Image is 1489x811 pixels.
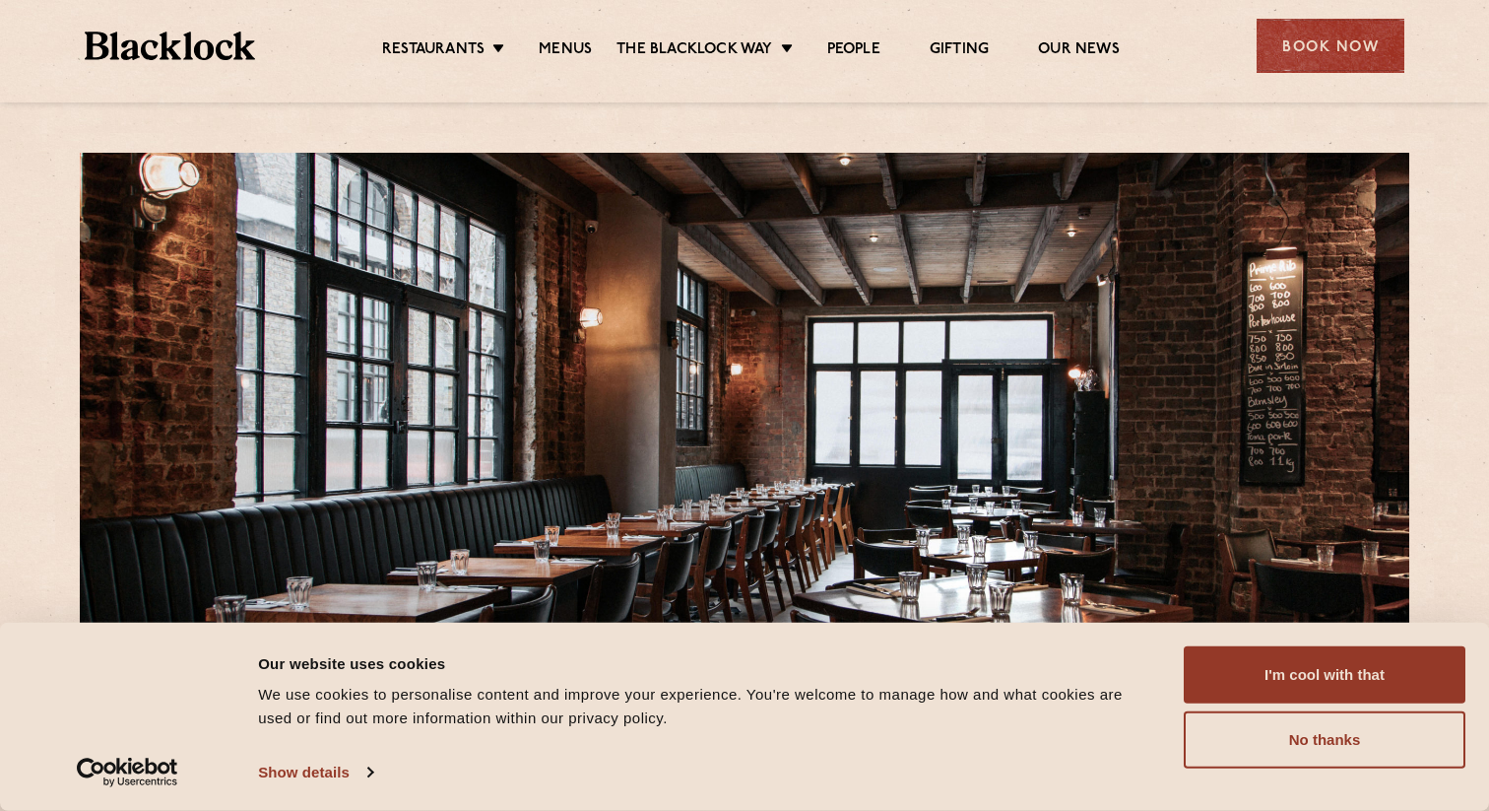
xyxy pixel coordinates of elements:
div: Our website uses cookies [258,651,1139,675]
a: Show details [258,758,372,787]
a: Gifting [930,40,989,62]
a: The Blacklock Way [616,40,772,62]
a: People [827,40,880,62]
button: No thanks [1184,711,1465,769]
div: Book Now [1257,19,1404,73]
a: Our News [1038,40,1120,62]
a: Usercentrics Cookiebot - opens in a new window [41,758,214,787]
img: BL_Textured_Logo-footer-cropped.svg [85,32,255,60]
button: I'm cool with that [1184,646,1465,704]
a: Menus [539,40,592,62]
div: We use cookies to personalise content and improve your experience. You're welcome to manage how a... [258,683,1139,730]
a: Restaurants [382,40,485,62]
